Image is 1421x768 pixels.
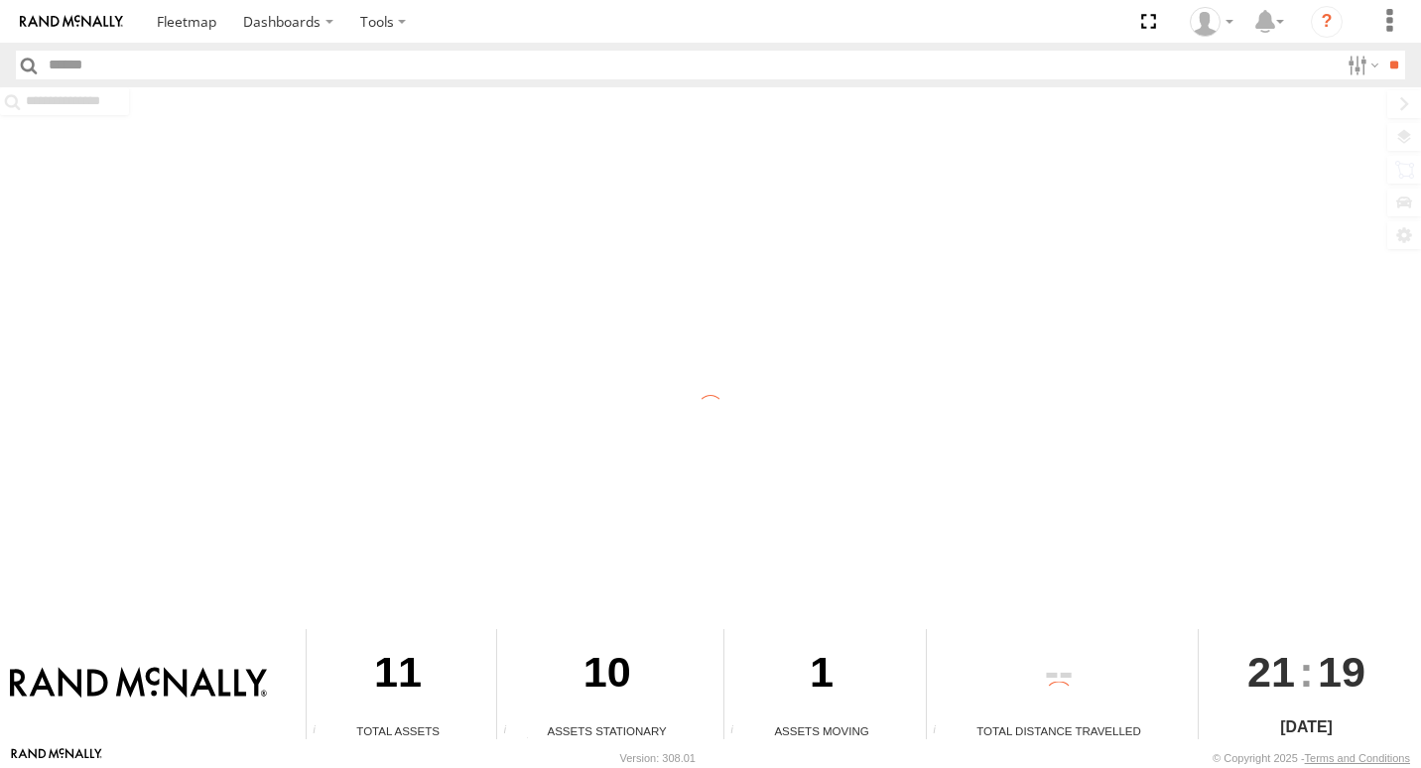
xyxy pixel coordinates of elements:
[307,629,489,722] div: 11
[307,724,336,739] div: Total number of Enabled Assets
[1199,629,1414,714] div: :
[620,752,696,764] div: Version: 308.01
[1305,752,1410,764] a: Terms and Conditions
[927,722,1191,739] div: Total Distance Travelled
[1183,7,1240,37] div: Valeo Dash
[10,667,267,701] img: Rand McNally
[497,724,527,739] div: Total number of assets current stationary.
[724,724,754,739] div: Total number of assets current in transit.
[11,748,102,768] a: Visit our Website
[497,629,716,722] div: 10
[1318,629,1365,714] span: 19
[1199,715,1414,739] div: [DATE]
[724,629,919,722] div: 1
[724,722,919,739] div: Assets Moving
[20,15,123,29] img: rand-logo.svg
[1311,6,1343,38] i: ?
[1247,629,1295,714] span: 21
[307,722,489,739] div: Total Assets
[1213,752,1410,764] div: © Copyright 2025 -
[927,724,957,739] div: Total distance travelled by all assets within specified date range and applied filters
[497,722,716,739] div: Assets Stationary
[1340,51,1382,79] label: Search Filter Options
